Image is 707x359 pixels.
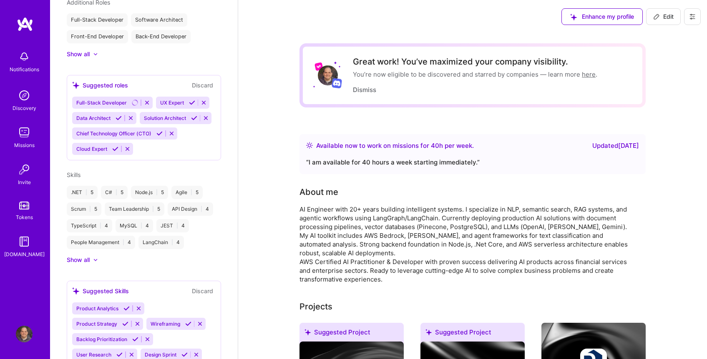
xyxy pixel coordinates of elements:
[128,115,134,121] i: Reject
[76,146,107,152] span: Cloud Expert
[185,321,191,327] i: Accept
[144,100,150,106] i: Reject
[189,100,195,106] i: Accept
[299,300,332,313] div: Projects
[420,323,525,345] div: Suggested Project
[203,115,209,121] i: Reject
[191,189,192,196] span: |
[16,124,33,141] img: teamwork
[101,186,128,199] div: C# 5
[67,30,128,43] div: Front-End Developer
[76,115,111,121] span: Data Architect
[189,80,216,90] button: Discard
[67,50,90,58] div: Show all
[191,115,197,121] i: Accept
[16,48,33,65] img: bell
[76,321,117,327] span: Product Strategy
[653,12,674,21] span: Edit
[561,8,643,25] button: Enhance my profile
[116,115,122,121] i: Accept
[76,100,127,106] span: Full-Stack Developer
[138,236,184,249] div: LangChain 4
[156,189,158,196] span: |
[299,186,338,198] div: Tell us a little about yourself
[124,146,131,152] i: Reject
[171,186,203,199] div: Agile 5
[171,239,173,246] span: |
[134,321,141,327] i: Reject
[67,171,81,178] span: Skills
[197,321,203,327] i: Reject
[353,85,376,94] button: Dismiss
[76,336,127,342] span: Backlog Prioritization
[318,65,338,85] img: User Avatar
[299,323,404,345] div: Suggested Project
[425,329,432,335] i: icon SuggestedTeams
[76,352,111,358] span: User Research
[136,305,142,312] i: Reject
[141,222,142,229] span: |
[176,222,178,229] span: |
[132,100,138,106] i: Accept
[116,219,153,232] div: MySQL 4
[72,287,79,294] i: icon SuggestedTeams
[89,206,91,212] span: |
[144,115,186,121] span: Solution Architect
[332,78,342,88] img: Discord logo
[156,130,163,137] i: Accept
[306,157,639,167] div: “ I am available for 40 hours a week starting immediately. ”
[67,186,98,199] div: .NET 5
[123,305,130,312] i: Accept
[14,141,35,150] div: Missions
[582,70,596,78] a: here
[16,161,33,178] img: Invite
[72,82,79,89] i: icon SuggestedTeams
[201,206,202,212] span: |
[67,256,90,264] div: Show all
[4,250,45,259] div: [DOMAIN_NAME]
[72,81,128,90] div: Suggested roles
[306,142,313,149] img: Availability
[10,65,39,74] div: Notifications
[145,352,176,358] span: Design Sprint
[122,321,128,327] i: Accept
[570,12,634,21] span: Enhance my profile
[193,352,199,358] i: Reject
[299,186,338,198] div: About me
[17,17,33,32] img: logo
[156,219,189,232] div: JEST 4
[131,30,191,43] div: Back-End Developer
[131,13,187,27] div: Software Architect
[105,202,164,216] div: Team Leadership 5
[19,202,29,209] img: tokens
[67,202,101,216] div: Scrum 5
[431,142,439,150] span: 40
[570,14,577,20] i: icon SuggestedTeams
[353,70,597,79] div: You’re now eligible to be discovered and starred by companies — learn more .
[646,8,681,25] button: Edit
[315,62,323,71] img: Lyft logo
[152,206,154,212] span: |
[14,326,35,342] a: User Avatar
[151,321,180,327] span: Wireframing
[16,87,33,104] img: discovery
[16,326,33,342] img: User Avatar
[353,57,597,67] div: Great work! You’ve maximized your company visibility.
[131,186,168,199] div: Node.js 5
[189,286,216,296] button: Discard
[168,202,213,216] div: API Design 4
[72,287,129,295] div: Suggested Skills
[67,13,128,27] div: Full-Stack Developer
[592,141,639,151] div: Updated [DATE]
[116,189,117,196] span: |
[112,146,118,152] i: Accept
[13,104,36,112] div: Discovery
[16,233,33,250] img: guide book
[160,100,184,106] span: UX Expert
[76,130,151,137] span: Chief Technology Officer (CTO)
[299,205,633,284] div: AI Engineer with 20+ years building intelligent systems. I specialize in NLP, semantic search, RA...
[316,141,474,151] div: Available now to work on missions for h per week .
[100,222,101,229] span: |
[67,219,112,232] div: TypeScript 4
[16,213,33,222] div: Tokens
